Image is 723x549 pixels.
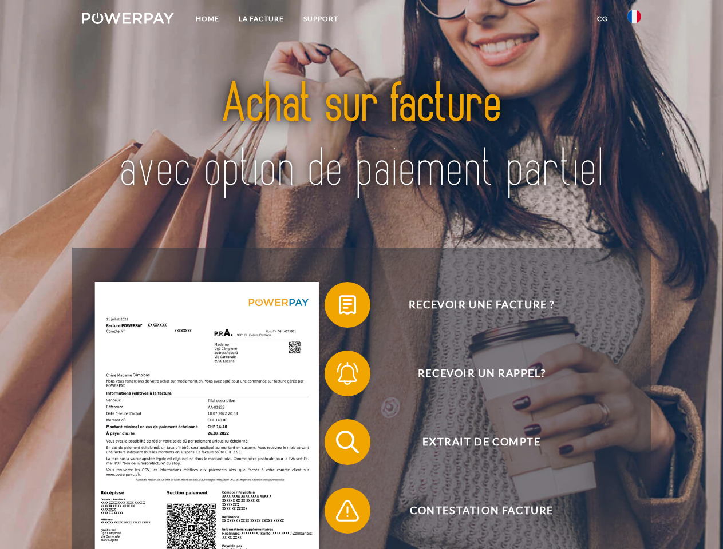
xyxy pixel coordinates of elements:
[333,291,362,319] img: qb_bill.svg
[627,10,641,23] img: fr
[325,488,622,534] button: Contestation Facture
[325,419,622,465] button: Extrait de compte
[341,488,622,534] span: Contestation Facture
[341,419,622,465] span: Extrait de compte
[294,9,348,29] a: Support
[109,55,614,219] img: title-powerpay_fr.svg
[333,359,362,388] img: qb_bell.svg
[82,13,174,24] img: logo-powerpay-white.svg
[341,351,622,396] span: Recevoir un rappel?
[186,9,229,29] a: Home
[587,9,618,29] a: CG
[333,428,362,456] img: qb_search.svg
[341,282,622,328] span: Recevoir une facture ?
[229,9,294,29] a: LA FACTURE
[325,282,622,328] button: Recevoir une facture ?
[333,496,362,525] img: qb_warning.svg
[325,351,622,396] button: Recevoir un rappel?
